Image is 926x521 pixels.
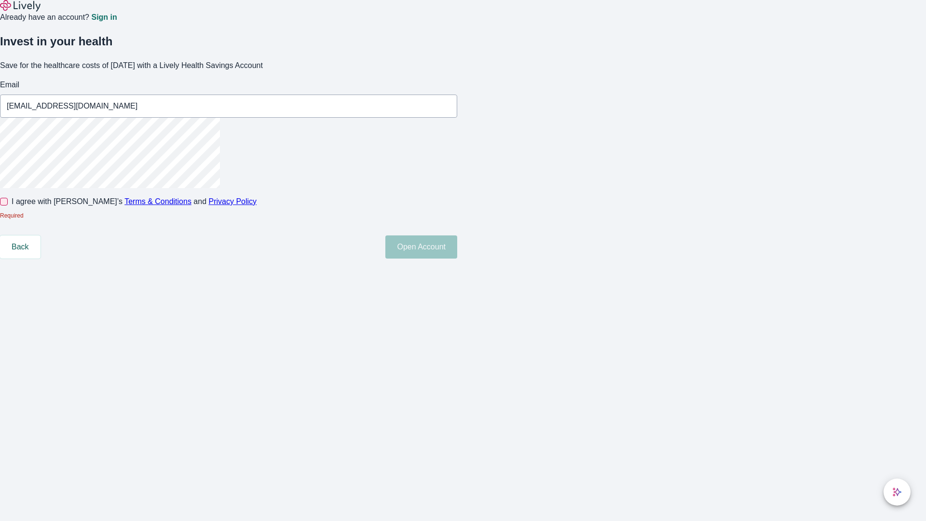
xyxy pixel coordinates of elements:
[12,196,257,207] span: I agree with [PERSON_NAME]’s and
[884,479,911,506] button: chat
[892,487,902,497] svg: Lively AI Assistant
[91,14,117,21] a: Sign in
[124,197,191,206] a: Terms & Conditions
[209,197,257,206] a: Privacy Policy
